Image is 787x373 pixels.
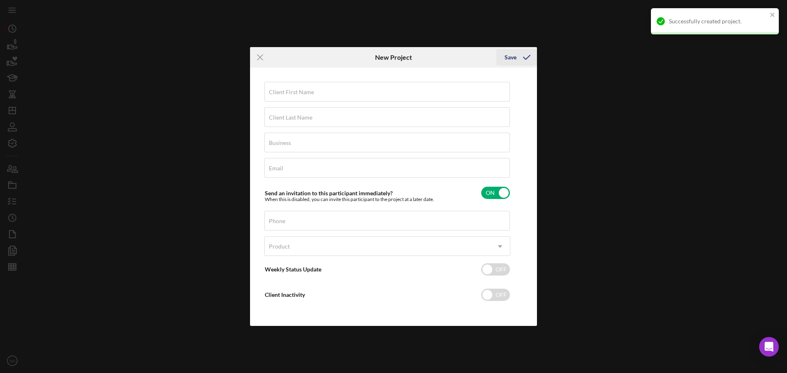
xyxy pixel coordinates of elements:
div: Save [505,49,516,66]
label: Client First Name [269,89,314,95]
button: Save [496,49,537,66]
h6: New Project [375,54,412,61]
div: Successfully created project. [669,18,767,25]
div: Open Intercom Messenger [759,337,779,357]
label: Phone [269,218,285,224]
label: Send an invitation to this participant immediately? [265,190,393,197]
label: Weekly Status Update [265,266,321,273]
div: Product [269,243,290,250]
label: Email [269,165,283,172]
button: close [770,11,776,19]
div: When this is disabled, you can invite this participant to the project at a later date. [265,197,434,202]
label: Client Inactivity [265,291,305,298]
label: Business [269,140,291,146]
label: Client Last Name [269,114,312,121]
